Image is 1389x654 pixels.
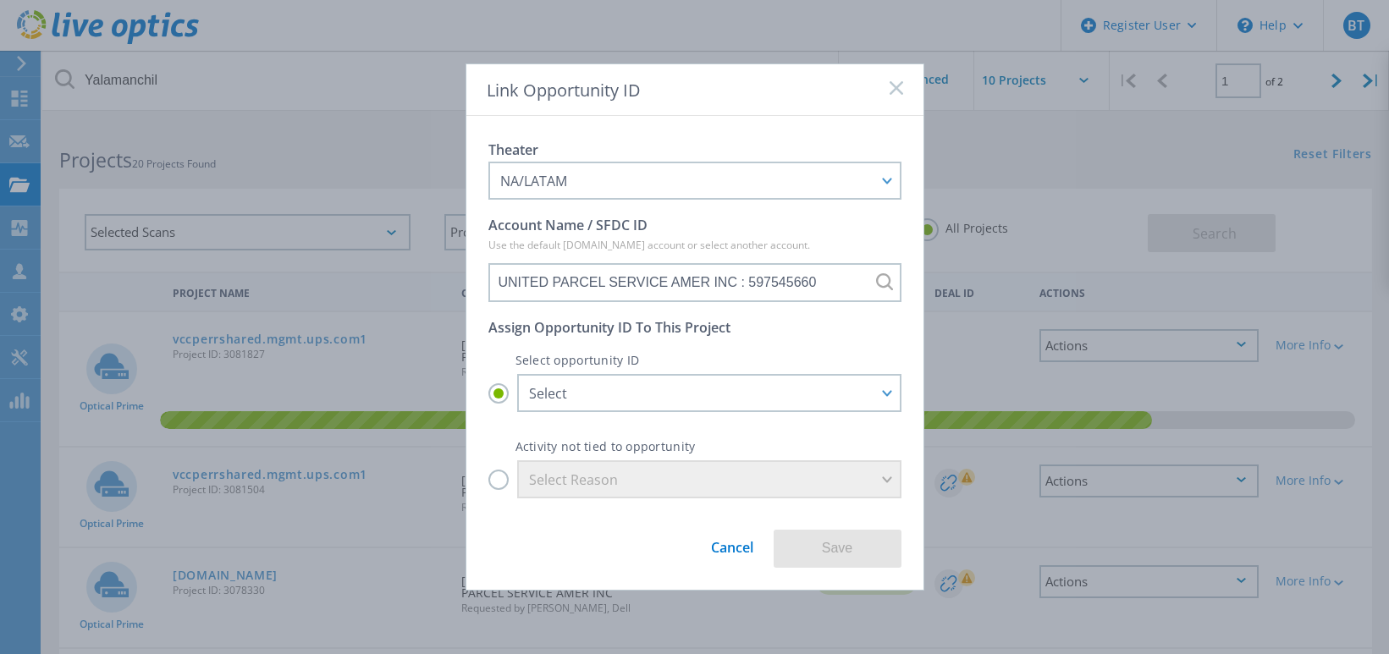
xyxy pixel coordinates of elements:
[488,237,901,254] p: Use the default [DOMAIN_NAME] account or select another account.
[487,79,641,102] span: Link Opportunity ID
[488,213,901,237] p: Account Name / SFDC ID
[488,353,901,367] p: Select opportunity ID
[774,530,901,568] button: Save
[711,525,753,557] a: Cancel
[500,172,871,190] div: NA/LATAM
[488,439,901,453] p: Activity not tied to opportunity
[488,263,901,302] input: UNITED PARCEL SERVICE AMER INC : 597545660
[488,316,901,339] p: Assign Opportunity ID To This Project
[488,138,901,162] p: Theater
[529,384,871,403] div: Select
